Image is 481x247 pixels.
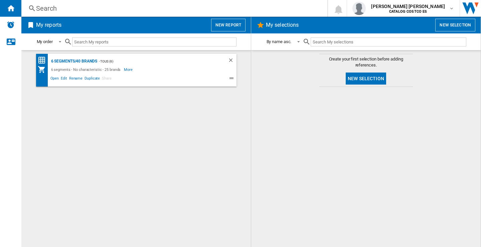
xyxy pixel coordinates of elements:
[228,57,236,66] div: Delete
[38,56,49,65] div: Price Matrix
[389,9,427,14] b: CATALOG COSTCO ES
[435,19,475,31] button: New selection
[319,56,413,68] span: Create your first selection before adding references.
[346,73,386,85] button: New selection
[265,19,300,31] h2: My selections
[49,66,124,74] div: 6 segments - No characteristic - 25 brands
[124,66,134,74] span: More
[38,66,49,74] div: My Assortment
[36,4,310,13] div: Search
[72,37,236,46] input: Search My reports
[84,75,101,83] span: Duplicate
[68,75,84,83] span: Rename
[49,57,97,66] div: 6 segments/40 brands
[267,39,292,44] div: By name asc.
[60,75,68,83] span: Edit
[35,19,63,31] h2: My reports
[49,75,60,83] span: Open
[211,19,246,31] button: New report
[371,3,445,10] span: [PERSON_NAME] [PERSON_NAME]
[311,37,466,46] input: Search My selections
[101,75,113,83] span: Share
[352,2,366,15] img: profile.jpg
[7,21,15,29] img: alerts-logo.svg
[37,39,53,44] div: My order
[97,57,214,66] div: - TOUS (6)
